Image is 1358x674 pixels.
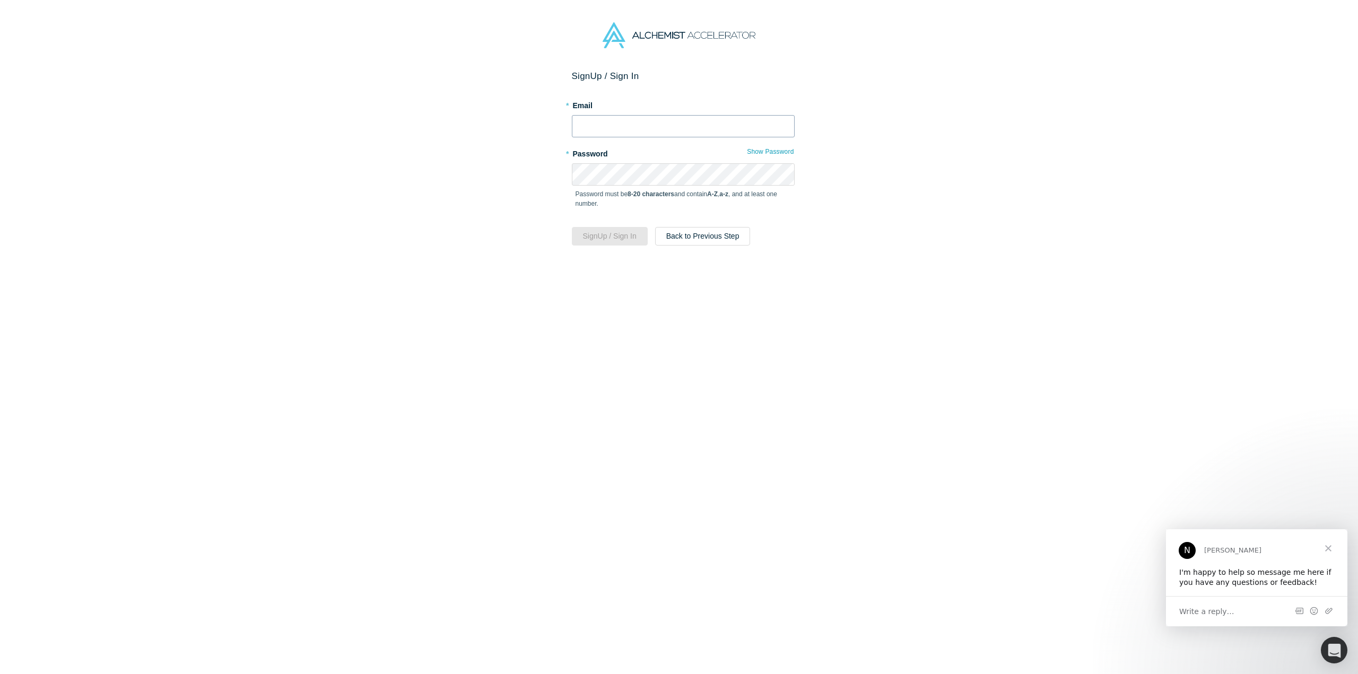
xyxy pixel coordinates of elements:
strong: 8-20 characters [628,190,674,198]
button: Back to Previous Step [655,227,751,246]
button: Show Password [746,145,794,159]
label: Password [572,145,795,160]
h2: Sign Up / Sign In [572,71,795,82]
iframe: Intercom live chat message [1166,529,1347,626]
strong: A-Z [707,190,718,198]
img: Alchemist Accelerator Logo [603,22,755,48]
p: Password must be and contain , , and at least one number. [576,189,791,208]
label: Email [572,97,795,111]
strong: a-z [719,190,728,198]
button: SignUp / Sign In [572,227,648,246]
